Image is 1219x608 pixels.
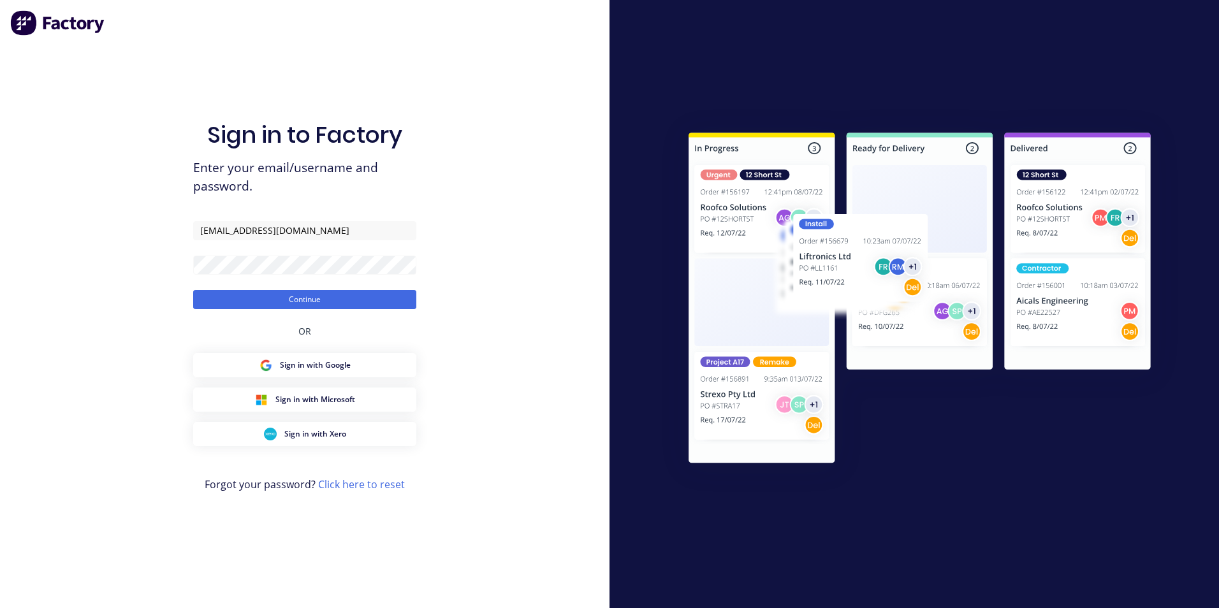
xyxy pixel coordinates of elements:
img: Google Sign in [259,359,272,372]
img: Microsoft Sign in [255,393,268,406]
button: Google Sign inSign in with Google [193,353,416,377]
div: OR [298,309,311,353]
img: Factory [10,10,106,36]
span: Sign in with Xero [284,428,346,440]
a: Click here to reset [318,477,405,491]
span: Sign in with Google [280,359,351,371]
button: Continue [193,290,416,309]
span: Sign in with Microsoft [275,394,355,405]
input: Email/Username [193,221,416,240]
button: Xero Sign inSign in with Xero [193,422,416,446]
img: Sign in [661,107,1179,493]
h1: Sign in to Factory [207,121,402,148]
button: Microsoft Sign inSign in with Microsoft [193,387,416,412]
img: Xero Sign in [264,428,277,440]
span: Forgot your password? [205,477,405,492]
span: Enter your email/username and password. [193,159,416,196]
